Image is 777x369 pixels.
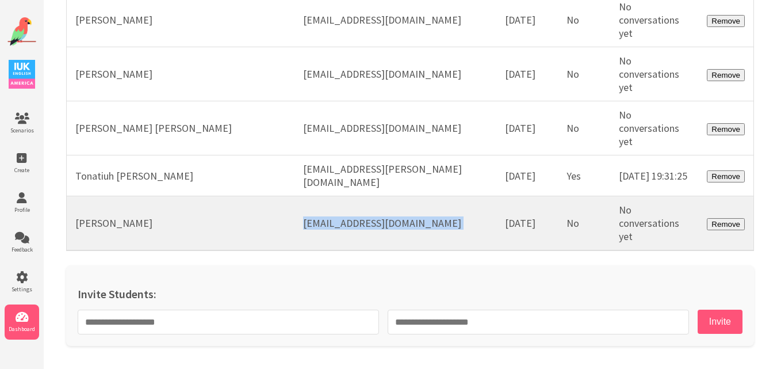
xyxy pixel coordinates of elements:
td: Yes [558,155,610,196]
td: No [558,101,610,155]
span: Feedback [5,246,39,253]
td: No [558,47,610,101]
button: Remove [707,69,745,81]
td: No conversations yet [610,101,698,155]
button: Remove [707,15,745,27]
span: Create [5,166,39,174]
td: [PERSON_NAME] [PERSON_NAME] [67,101,295,155]
td: [DATE] [496,47,558,101]
h2: Invite Students: [78,287,742,301]
td: [EMAIL_ADDRESS][DOMAIN_NAME] [294,101,496,155]
td: [EMAIL_ADDRESS][DOMAIN_NAME] [294,47,496,101]
td: [DATE] [496,196,558,251]
img: IUK Logo [9,60,35,89]
button: Invite [698,310,742,334]
td: Tonatiuh [PERSON_NAME] [67,155,295,196]
td: No conversations yet [610,196,698,251]
td: [EMAIL_ADDRESS][PERSON_NAME][DOMAIN_NAME] [294,155,496,196]
td: [PERSON_NAME] [67,196,295,251]
button: Remove [707,123,745,135]
button: Remove [707,218,745,230]
td: [EMAIL_ADDRESS][DOMAIN_NAME] [294,196,496,251]
td: [DATE] 19:31:25 [610,155,698,196]
span: Profile [5,206,39,214]
img: Website Logo [7,17,36,46]
td: [DATE] [496,101,558,155]
span: Dashboard [5,325,39,333]
span: Scenarios [5,127,39,134]
td: [PERSON_NAME] [67,47,295,101]
button: Remove [707,170,745,182]
td: No conversations yet [610,47,698,101]
td: [DATE] [496,155,558,196]
span: Settings [5,286,39,293]
td: No [558,196,610,251]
